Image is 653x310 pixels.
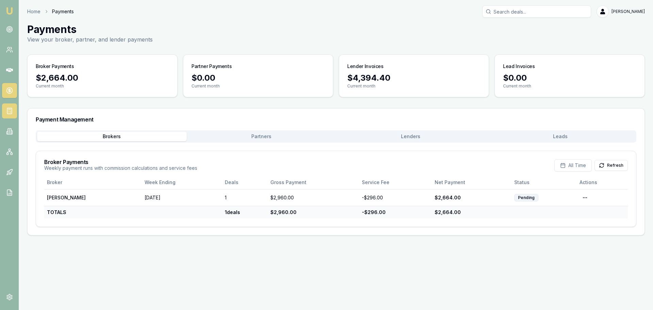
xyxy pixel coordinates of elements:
[36,72,169,83] div: $2,664.00
[222,176,268,189] th: Deals
[44,165,197,172] p: Weekly payment runs with commission calculations and service fees
[512,176,577,189] th: Status
[37,132,187,141] button: Brokers
[191,72,325,83] div: $0.00
[191,63,232,70] h3: Partner Payments
[595,160,628,171] button: Refresh
[482,5,591,18] input: Search deals
[36,83,169,89] p: Current month
[336,132,486,141] button: Lenders
[435,209,509,216] div: $2,664.00
[268,176,359,189] th: Gross Payment
[347,72,481,83] div: $4,394.40
[347,63,384,70] h3: Lender Invoices
[47,194,139,201] div: [PERSON_NAME]
[52,8,74,15] span: Payments
[362,209,429,216] div: - $296.00
[432,176,512,189] th: Net Payment
[577,176,628,189] th: Actions
[486,132,635,141] button: Leads
[36,117,636,122] h3: Payment Management
[187,132,336,141] button: Partners
[27,8,40,15] a: Home
[5,7,14,15] img: emu-icon-u.png
[270,209,356,216] div: $2,960.00
[568,162,586,169] span: All Time
[503,63,535,70] h3: Lead Invoices
[554,159,592,172] button: All Time
[362,194,429,201] div: - $296.00
[27,23,153,35] h1: Payments
[27,8,74,15] nav: breadcrumb
[142,189,222,206] td: [DATE]
[36,63,74,70] h3: Broker Payments
[191,83,325,89] p: Current month
[359,176,432,189] th: Service Fee
[47,209,139,216] div: TOTALS
[225,194,265,201] div: 1
[612,9,645,14] span: [PERSON_NAME]
[503,83,636,89] p: Current month
[514,194,538,201] div: Pending
[435,194,509,201] div: $2,664.00
[503,72,636,83] div: $0.00
[225,209,265,216] div: 1 deals
[142,176,222,189] th: Week Ending
[347,83,481,89] p: Current month
[270,194,356,201] div: $2,960.00
[44,159,197,165] h3: Broker Payments
[44,176,142,189] th: Broker
[27,35,153,44] p: View your broker, partner, and lender payments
